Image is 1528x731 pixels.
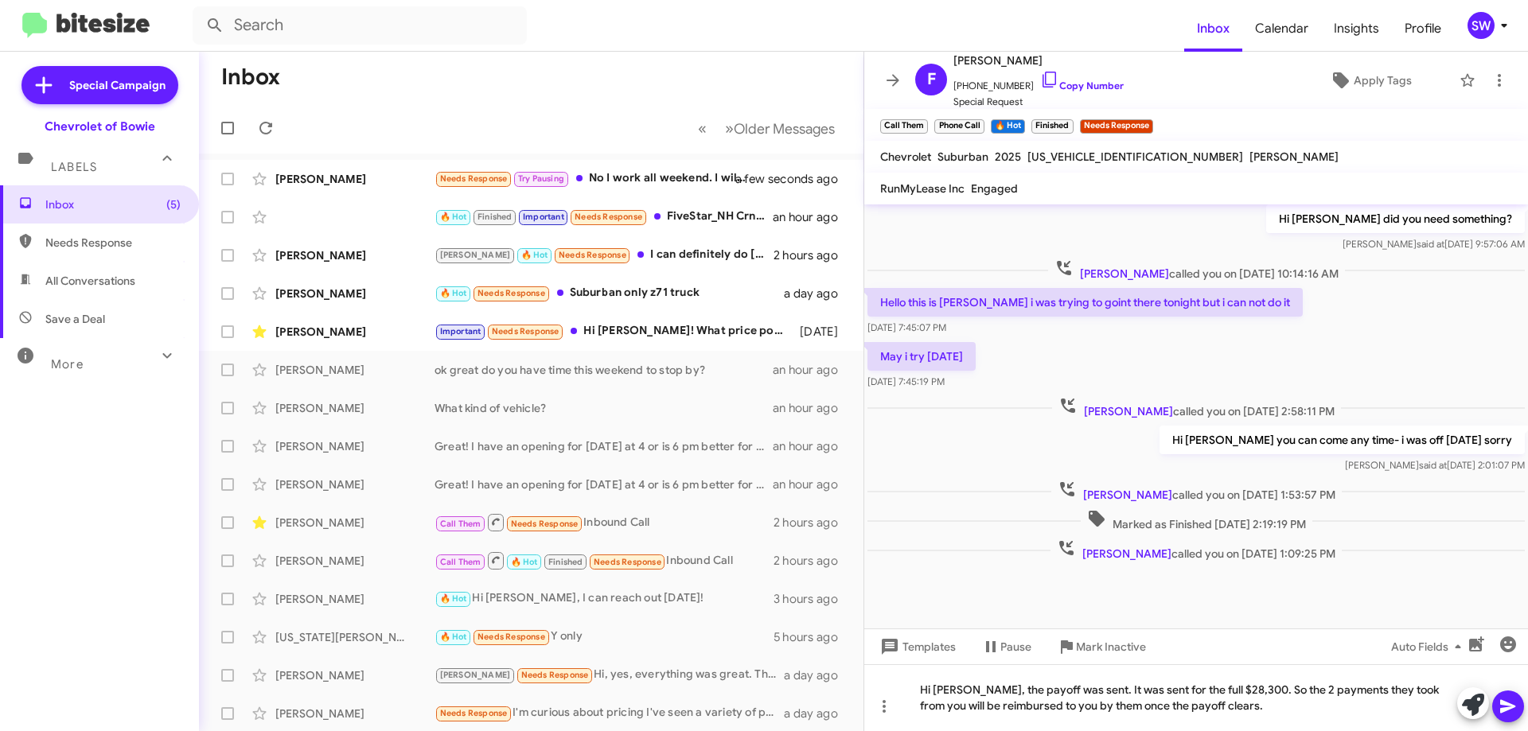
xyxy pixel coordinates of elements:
[1392,6,1454,52] a: Profile
[275,247,435,263] div: [PERSON_NAME]
[511,519,579,529] span: Needs Response
[774,629,851,645] div: 5 hours ago
[1081,509,1312,532] span: Marked as Finished [DATE] 2:19:19 PM
[880,150,931,164] span: Chevrolet
[1000,632,1031,661] span: Pause
[774,591,851,607] div: 3 hours ago
[275,553,435,569] div: [PERSON_NAME]
[877,632,956,661] span: Templates
[774,247,851,263] div: 2 hours ago
[734,120,835,138] span: Older Messages
[698,119,707,138] span: «
[440,557,481,567] span: Call Them
[1048,259,1345,282] span: called you on [DATE] 10:14:16 AM
[523,212,564,222] span: Important
[45,119,155,134] div: Chevrolet of Bowie
[937,150,988,164] span: Suburban
[1266,204,1525,233] p: Hi [PERSON_NAME] did you need something?
[784,286,851,301] div: a day ago
[867,288,1303,317] p: Hello this is [PERSON_NAME] i was trying to goint there tonight but i can not do it
[45,196,181,212] span: Inbox
[559,250,626,260] span: Needs Response
[1343,238,1525,250] span: [PERSON_NAME] [DATE] 9:57:06 AM
[1076,632,1146,661] span: Mark Inactive
[221,64,280,90] h1: Inbox
[1354,66,1412,95] span: Apply Tags
[880,119,928,134] small: Call Them
[1031,119,1073,134] small: Finished
[45,273,135,289] span: All Conversations
[435,362,773,378] div: ok great do you have time this weekend to stop by?
[275,286,435,301] div: [PERSON_NAME]
[1378,632,1480,661] button: Auto Fields
[1082,546,1171,561] span: [PERSON_NAME]
[1419,459,1447,471] span: said at
[934,119,984,134] small: Phone Call
[1184,6,1242,52] span: Inbox
[773,362,851,378] div: an hour ago
[867,342,976,371] p: May i try [DATE]
[953,70,1124,94] span: [PHONE_NUMBER]
[755,171,851,187] div: a few seconds ago
[864,664,1528,731] div: Hi [PERSON_NAME], the payoff was sent. It was sent for the full $28,300. So the 2 payments they t...
[1321,6,1392,52] a: Insights
[477,288,545,298] span: Needs Response
[773,209,851,225] div: an hour ago
[774,515,851,531] div: 2 hours ago
[773,438,851,454] div: an hour ago
[715,112,844,145] button: Next
[1345,459,1525,471] span: [PERSON_NAME] [DATE] 2:01:07 PM
[440,670,511,680] span: [PERSON_NAME]
[784,706,851,721] div: a day ago
[927,67,936,92] span: F
[991,119,1025,134] small: 🔥 Hot
[275,362,435,378] div: [PERSON_NAME]
[594,557,661,567] span: Needs Response
[688,112,716,145] button: Previous
[275,324,435,340] div: [PERSON_NAME]
[867,321,946,333] span: [DATE] 7:45:07 PM
[1080,266,1169,281] span: [PERSON_NAME]
[435,628,774,646] div: Y only
[1288,66,1452,95] button: Apply Tags
[880,181,965,196] span: RunMyLease Inc
[435,400,773,416] div: What kind of vehicle?
[1391,632,1468,661] span: Auto Fields
[1242,6,1321,52] a: Calendar
[435,589,774,608] div: Hi [PERSON_NAME], I can reach out [DATE]!
[166,196,181,212] span: (5)
[435,550,774,570] div: Inbound Call
[435,438,773,454] div: Great! I have an opening for [DATE] at 4 or is 6 pm better for you?
[275,706,435,721] div: [PERSON_NAME]
[435,284,784,302] div: Suburban only z71 truck
[275,400,435,416] div: [PERSON_NAME]
[1050,539,1342,562] span: called you on [DATE] 1:09:25 PM
[773,476,851,492] div: an hour ago
[440,212,467,222] span: 🔥 Hot
[275,476,435,492] div: [PERSON_NAME]
[440,250,511,260] span: [PERSON_NAME]
[440,288,467,298] span: 🔥 Hot
[440,173,508,184] span: Needs Response
[275,591,435,607] div: [PERSON_NAME]
[548,557,583,567] span: Finished
[440,326,481,336] span: Important
[725,119,734,138] span: »
[1454,12,1510,39] button: SW
[51,357,84,371] span: More
[193,6,527,45] input: Search
[435,512,774,532] div: Inbound Call
[440,519,481,529] span: Call Them
[792,324,851,340] div: [DATE]
[971,181,1018,196] span: Engaged
[45,235,181,251] span: Needs Response
[774,553,851,569] div: 2 hours ago
[511,557,538,567] span: 🔥 Hot
[1249,150,1339,164] span: [PERSON_NAME]
[435,169,755,188] div: No I work all weekend. I will be in touch once I have time. Thanks
[45,311,105,327] span: Save a Deal
[21,66,178,104] a: Special Campaign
